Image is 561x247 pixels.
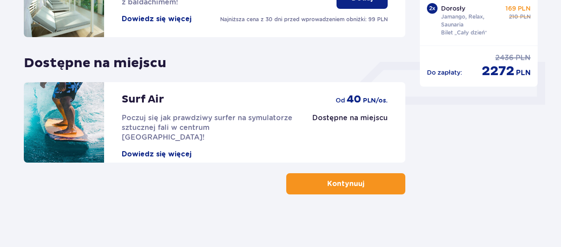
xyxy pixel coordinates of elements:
p: Dostępne na miejscu [312,113,388,123]
button: Kontynuuj [286,173,405,194]
p: Do zapłaty : [427,68,462,77]
p: 210 [509,13,518,21]
button: Dowiedz się więcej [122,14,191,24]
button: Dowiedz się więcej [122,149,191,159]
p: Surf Air [122,93,164,106]
p: PLN [516,68,531,78]
p: 169 PLN [505,4,531,13]
p: PLN [520,13,531,21]
p: 2436 [495,53,514,63]
p: 40 [347,93,361,106]
span: Poczuj się jak prawdziwy surfer na symulatorze sztucznej fali w centrum [GEOGRAPHIC_DATA]! [122,114,292,141]
p: 2272 [482,63,514,80]
p: PLN [516,53,531,63]
p: Dorosły [441,4,465,13]
p: Kontynuuj [327,179,364,189]
p: Najniższa cena z 30 dni przed wprowadzeniem obniżki: 99 PLN [220,15,388,23]
p: PLN /os. [363,96,388,105]
p: Dostępne na miejscu [24,48,166,72]
div: 2 x [427,3,438,14]
p: od [336,96,345,105]
img: attraction [24,82,104,163]
p: Bilet „Cały dzień” [441,29,487,37]
p: Jamango, Relax, Saunaria [441,13,502,29]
